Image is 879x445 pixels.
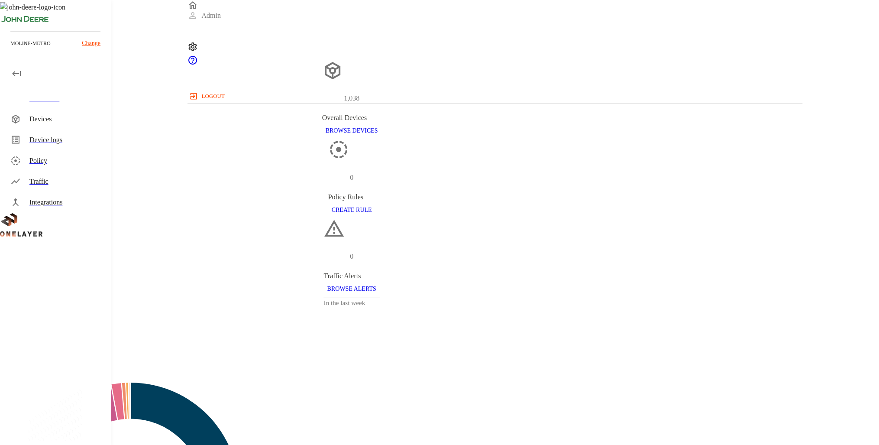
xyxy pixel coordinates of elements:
span: Support Portal [187,59,198,67]
p: 0 [350,251,353,262]
div: Overall Devices [322,113,381,123]
a: BROWSE ALERTS [323,285,379,292]
a: onelayer-support [187,59,198,67]
a: logout [187,89,802,103]
div: Policy Rules [328,192,375,202]
a: BROWSE DEVICES [322,127,381,134]
button: BROWSE DEVICES [322,123,381,139]
div: Traffic Alerts [323,271,379,281]
button: BROWSE ALERTS [323,281,379,297]
p: 0 [350,172,353,183]
p: Admin [201,10,220,21]
button: CREATE RULE [328,202,375,218]
button: logout [187,89,228,103]
h3: In the last week [323,297,379,309]
a: CREATE RULE [328,205,375,213]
